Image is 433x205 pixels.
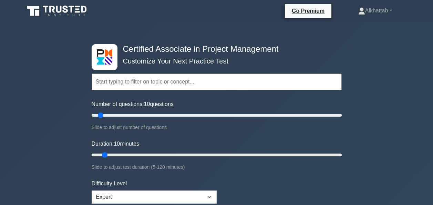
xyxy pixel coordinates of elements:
[92,123,342,131] div: Slide to adjust number of questions
[342,4,409,18] a: Alkhattab
[120,44,308,54] h4: Certified Associate in Project Management
[92,100,174,108] label: Number of questions: questions
[114,141,120,147] span: 10
[92,140,140,148] label: Duration: minutes
[92,179,127,188] label: Difficulty Level
[92,74,342,90] input: Start typing to filter on topic or concept...
[144,101,150,107] span: 10
[92,163,342,171] div: Slide to adjust test duration (5-120 minutes)
[288,7,329,15] a: Go Premium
